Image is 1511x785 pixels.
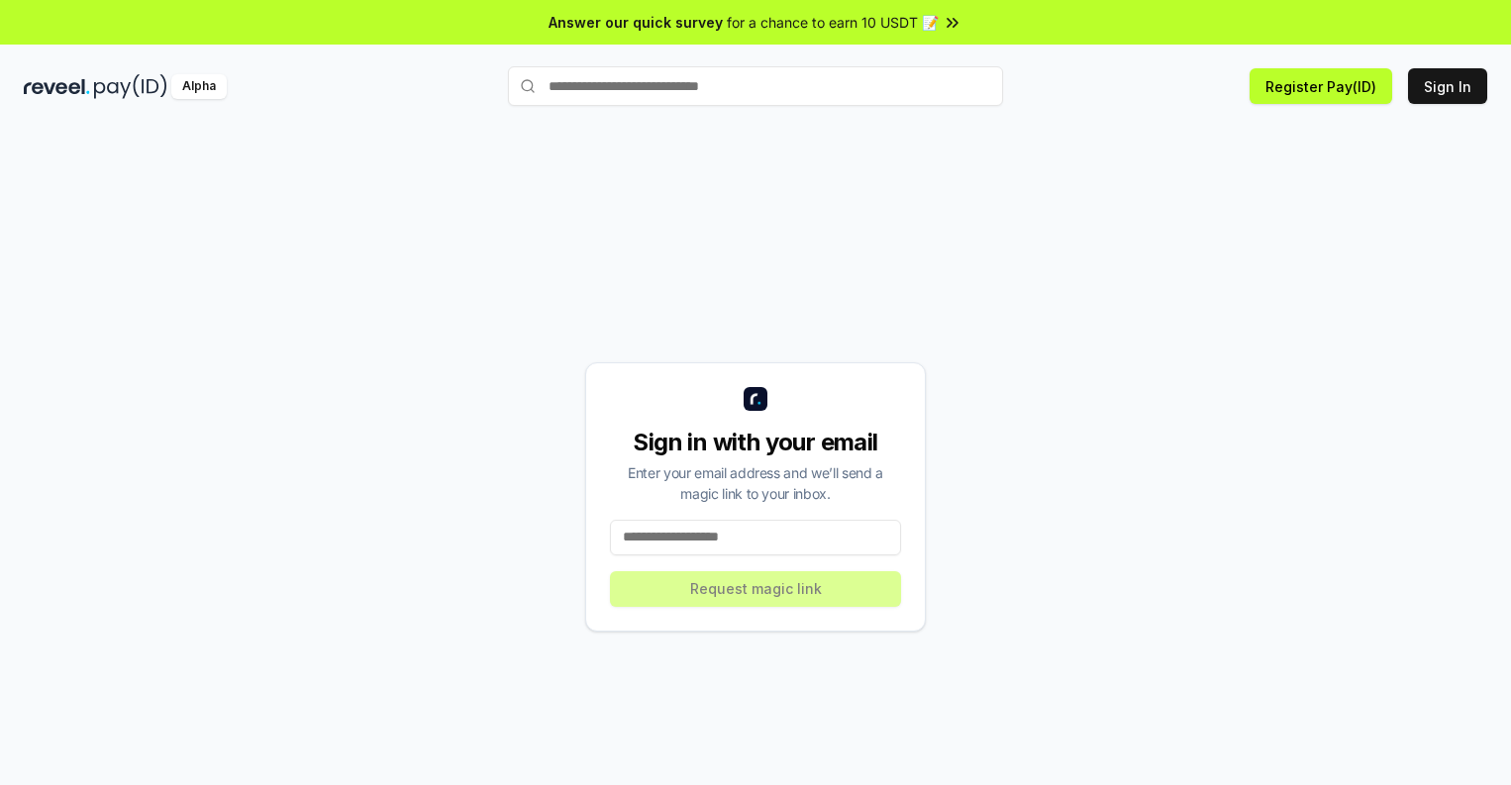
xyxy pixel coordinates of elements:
span: Answer our quick survey [549,12,723,33]
img: logo_small [744,387,767,411]
span: for a chance to earn 10 USDT 📝 [727,12,939,33]
div: Sign in with your email [610,427,901,458]
img: reveel_dark [24,74,90,99]
button: Register Pay(ID) [1250,68,1392,104]
div: Enter your email address and we’ll send a magic link to your inbox. [610,462,901,504]
div: Alpha [171,74,227,99]
button: Sign In [1408,68,1487,104]
img: pay_id [94,74,167,99]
